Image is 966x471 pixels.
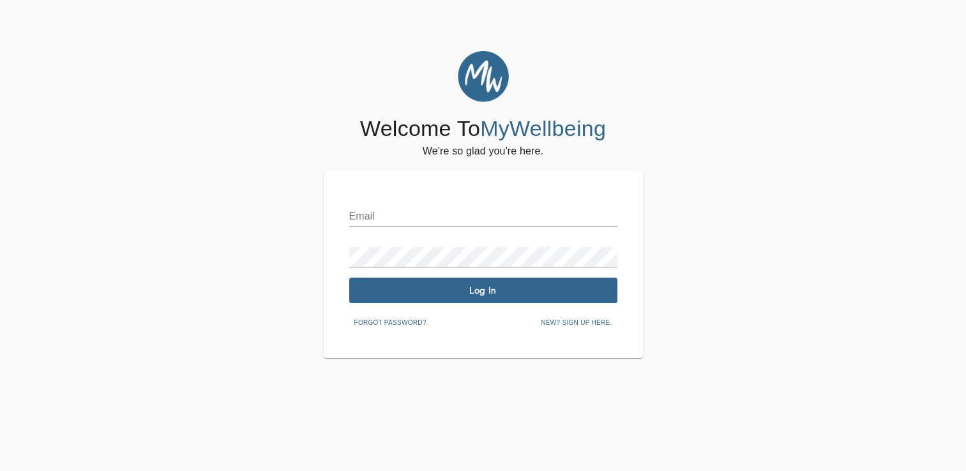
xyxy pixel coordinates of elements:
[349,313,432,333] button: Forgot password?
[480,116,606,140] span: MyWellbeing
[458,51,509,102] img: MyWellbeing
[536,313,617,333] button: New? Sign up here.
[541,317,612,329] span: New? Sign up here.
[360,116,606,142] h4: Welcome To
[423,142,543,160] h6: We're so glad you're here.
[354,285,612,297] span: Log In
[349,317,432,327] a: Forgot password?
[354,317,426,329] span: Forgot password?
[349,278,617,303] button: Log In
